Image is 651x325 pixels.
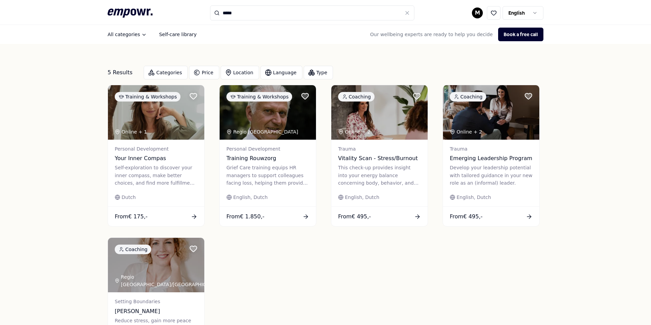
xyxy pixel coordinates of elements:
div: Regio [GEOGRAPHIC_DATA]/[GEOGRAPHIC_DATA] [115,273,225,289]
span: From € 495,- [338,212,370,221]
span: English, Dutch [457,194,488,201]
span: Trauma [338,145,421,153]
span: English, Dutch [233,194,264,201]
span: Dutch [122,194,135,201]
span: From € 175,- [115,212,145,221]
button: Categories [144,66,187,79]
span: Setting Boundaries [115,298,197,305]
div: Training & Workshops [115,92,177,102]
button: Language [258,66,298,79]
span: Training Rouwzorg [226,154,309,163]
div: Coaching [115,245,150,254]
button: Location [219,66,256,79]
div: Coaching [450,92,485,102]
div: Online + 1 [115,128,143,136]
div: Self-exploration to discover your inner compass, make better choices, and find more fulfillment i... [115,164,197,187]
a: package imageCoachingOnline + 2TraumaVitality Scan - Stress/BurnoutThis check-up provides insight... [331,85,428,227]
nav: Main [102,28,197,41]
button: Type [299,66,329,79]
input: Search for products, categories or subcategories [210,5,414,20]
button: M [472,7,483,18]
span: Emerging Leadership Program [450,154,533,163]
img: package image [220,85,316,140]
button: Book a free call [498,28,543,41]
img: package image [331,85,428,140]
span: Personal Development [226,145,309,153]
a: package imageTraining & WorkshopsRegio [GEOGRAPHIC_DATA] Personal DevelopmentTraining RouwzorgGri... [219,85,316,227]
span: Your Inner Compas [115,154,197,163]
button: Price [188,66,217,79]
span: Vitality Scan - Stress/Burnout [338,154,421,163]
div: Our wellbeing experts are ready to help you decide [374,28,543,41]
div: Coaching [338,92,373,102]
span: Trauma [450,145,533,153]
div: Grief Care training equips HR managers to support colleagues facing loss, helping them provide im... [226,164,309,187]
a: package imageTraining & WorkshopsOnline + 1Personal DevelopmentYour Inner CompasSelf-exploration ... [108,85,205,227]
div: Regio [GEOGRAPHIC_DATA] [226,128,298,136]
div: 5 Results [108,66,138,79]
div: Online + 2 [338,128,367,136]
div: This check-up provides insight into your energy balance concerning body, behavior, and psyche. [338,164,421,187]
span: [PERSON_NAME] [115,307,197,316]
img: package image [108,238,204,292]
div: Training & Workshops [226,92,288,102]
span: English, Dutch [345,194,376,201]
img: package image [443,85,539,140]
div: Develop your leadership potential with tailored guidance in your new role as an (informal) leader. [450,164,533,187]
a: Self-care library [151,28,197,41]
span: Personal Development [115,145,197,153]
img: package image [108,85,204,140]
span: From € 1.850,- [226,212,262,221]
a: package imageCoachingOnline + 2TraumaEmerging Leadership ProgramDevelop your leadership potential... [443,85,540,227]
span: From € 495,- [450,212,481,221]
div: Online + 2 [450,128,478,136]
button: All categories [102,28,150,41]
